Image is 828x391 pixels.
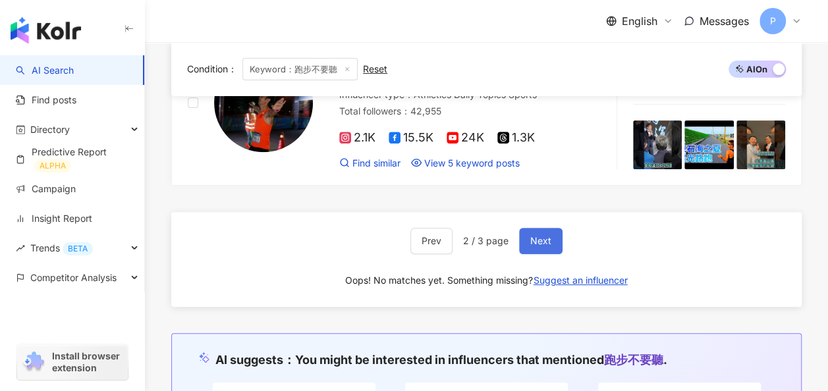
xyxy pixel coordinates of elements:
span: Directory [30,115,70,144]
div: Oops! No matches yet. Something missing? [345,274,533,287]
img: post-image [684,120,733,169]
span: 24K [447,131,484,145]
span: Messages [700,14,749,28]
a: Find similar [339,157,400,170]
a: Campaign [16,182,76,195]
span: Keyword：跑步不要聽 [242,58,358,80]
span: 2.1K [339,131,375,145]
a: Insight Report [16,212,92,225]
span: · [451,89,454,100]
div: AI suggests ： [215,352,667,368]
span: 2 / 3 page [463,236,509,246]
span: Suggest an influencer [534,275,628,286]
span: English [622,14,657,28]
span: Trends [30,233,93,263]
span: 跑步不要聽 [604,353,663,367]
span: View 5 keyword posts [424,157,520,170]
img: KOL Avatar [214,53,313,152]
span: Athletics [414,89,451,100]
div: BETA [63,242,93,255]
span: 15.5K [389,131,433,145]
button: Suggest an influencer [533,270,628,291]
span: P [770,14,776,28]
span: You might be interested in influencers that mentioned . [295,353,667,367]
span: Sports [509,89,537,100]
a: KOL AvatarTomo Runs [GEOGRAPHIC_DATA]![DEMOGRAPHIC_DATA]人跑遍台灣Influencer type：Athletics·Daily Topi... [171,19,802,186]
a: searchAI Search [16,64,74,77]
img: post-image [633,120,682,169]
span: rise [16,244,25,253]
span: Next [530,236,551,246]
div: Total followers ： 42,955 [339,105,559,118]
a: View 5 keyword posts [411,157,520,170]
span: 1.3K [497,131,535,145]
img: chrome extension [21,352,46,373]
button: Prev [410,228,453,254]
span: Competitor Analysis [30,263,117,292]
span: · [506,89,509,100]
span: Find similar [352,157,400,170]
span: Prev [422,236,441,246]
a: chrome extensionInstall browser extension [17,344,128,380]
button: Next [519,228,563,254]
a: Find posts [16,93,76,107]
span: Condition ： [187,63,237,74]
span: Install browser extension [52,350,124,374]
a: Predictive ReportALPHA [16,145,134,172]
div: Reset [363,64,387,74]
span: Daily Topics [454,89,506,100]
img: post-image [736,120,785,169]
img: logo [11,17,81,43]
